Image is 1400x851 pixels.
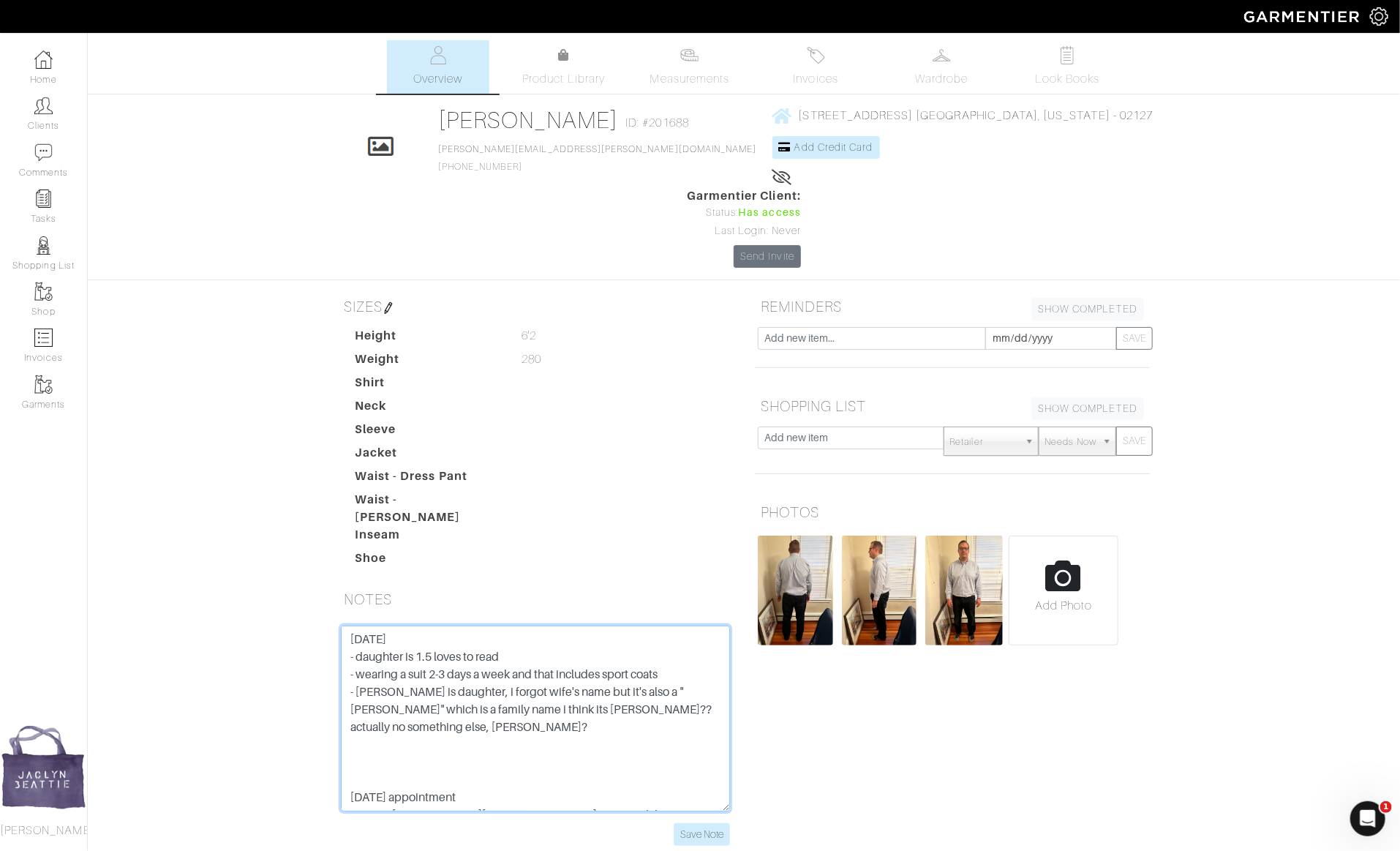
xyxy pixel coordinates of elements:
span: 280 [522,350,541,368]
span: Product Library [522,70,605,88]
span: Garmentier Client: [687,187,801,205]
dt: Inseam [344,526,511,550]
dt: Sleeve [344,421,511,444]
button: SAVE [1116,327,1153,350]
div: Last Login: Never [687,223,801,239]
dt: Waist - [PERSON_NAME] [344,491,511,526]
span: Measurements [650,70,730,88]
a: Wardrobe [890,40,993,94]
img: orders-27d20c2124de7fd6de4e0e44c1d41de31381a507db9b33961299e4e07d508b8c.svg [807,46,825,64]
span: Needs Now [1045,427,1096,457]
span: Look Books [1035,70,1100,88]
a: Overview [387,40,489,94]
dt: Height [344,327,511,350]
img: garments-icon-b7da505a4dc4fd61783c78ac3ca0ef83fa9d6f193b1c9dc38574b1d14d53ca28.png [34,375,53,394]
img: basicinfo-40fd8af6dae0f16599ec9e87c0ef1c0a1fdea2edbe929e3d69a839185d80c458.svg [429,46,447,64]
img: garments-icon-b7da505a4dc4fd61783c78ac3ca0ef83fa9d6f193b1c9dc38574b1d14d53ca28.png [34,282,53,301]
a: Invoices [764,40,867,94]
input: Save Note [674,823,730,846]
img: gear-icon-white-bd11855cb880d31180b6d7d6211b90ccbf57a29d726f0c71d8c61bd08dd39cc2.png [1370,7,1388,26]
input: Add new item... [758,327,986,350]
span: ID: #201688 [625,114,689,132]
a: [PERSON_NAME] [438,107,619,133]
a: SHOW COMPLETED [1031,397,1144,420]
img: reminder-icon-8004d30b9f0a5d33ae49ab947aed9ed385cf756f9e5892f1edd6e32f2345188e.png [34,190,53,208]
img: todo-9ac3debb85659649dc8f770b8b6100bb5dab4b48dedcbae339e5042a72dfd3cc.svg [1058,46,1077,64]
a: [STREET_ADDRESS] [GEOGRAPHIC_DATA], [US_STATE] - 02127 [772,106,1154,124]
span: 6'2 [522,327,536,345]
img: wtey7MxZJxPYj1VTGUtjM9pJ [925,536,1003,645]
img: stylists-icon-eb353228a002819b7ec25b43dbf5f0378dd9e0616d9560372ff212230b889e62.png [34,236,53,255]
a: SHOW COMPLETED [1031,298,1144,320]
iframe: Intercom live chat [1350,801,1385,836]
dt: Weight [344,350,511,374]
input: Add new item [758,427,944,449]
img: eZzGJgYJXbPj712dQt7hySfU [758,536,833,645]
textarea: [DATE] appointment - Met at [PERSON_NAME][GEOGRAPHIC_DATA] came with his new baby! - [PERSON_NAME... [341,626,730,811]
dt: Shoe [344,550,511,573]
span: Invoices [794,70,838,88]
a: [PERSON_NAME][EMAIL_ADDRESS][PERSON_NAME][DOMAIN_NAME] [438,144,757,154]
dt: Waist - Dress Pant [344,468,511,491]
dt: Neck [344,397,511,421]
img: pen-cf24a1663064a2ec1b9c1bd2387e9de7a2fa800b781884d57f21acf72779bad2.png [383,302,394,314]
a: Product Library [513,47,615,88]
h5: NOTES [338,585,733,614]
h5: SHOPPING LIST [755,391,1150,421]
img: measurements-466bbee1fd09ba9460f595b01e5d73f9e2bff037440d3c8f018324cb6cdf7a4a.svg [680,46,699,64]
h5: PHOTOS [755,498,1150,527]
div: Status: [687,205,801,221]
span: 1 [1380,801,1392,813]
span: Add Credit Card [794,141,873,153]
span: Retailer [950,427,1019,457]
img: clients-icon-6bae9207a08558b7cb47a8932f037763ab4055f8c8b6bfacd5dc20c3e0201464.png [34,97,53,115]
span: Wardrobe [915,70,968,88]
img: orders-icon-0abe47150d42831381b5fb84f609e132dff9fe21cb692f30cb5eec754e2cba89.png [34,329,53,347]
a: Measurements [639,40,742,94]
img: m3pW49YvLzMrAV4zFXjzJ5Xw [842,536,917,645]
img: garmentier-logo-header-white-b43fb05a5012e4ada735d5af1a66efaba907eab6374d6393d1fbf88cb4ef424d.png [1237,4,1370,29]
span: Overview [413,70,462,88]
a: Add Credit Card [772,136,880,159]
button: SAVE [1116,427,1153,456]
img: dashboard-icon-dbcd8f5a0b271acd01030246c82b418ddd0df26cd7fceb0bd07c9910d44c42f6.png [34,50,53,69]
dt: Shirt [344,374,511,397]
img: wardrobe-487a4870c1b7c33e795ec22d11cfc2ed9d08956e64fb3008fe2437562e282088.svg [933,46,951,64]
span: [STREET_ADDRESS] [GEOGRAPHIC_DATA], [US_STATE] - 02127 [799,109,1154,122]
a: Look Books [1016,40,1118,94]
img: comment-icon-a0a6a9ef722e966f86d9cbdc48e553b5cf19dbc54f86b18d962a5391bc8f6eb6.png [34,143,53,162]
span: [PHONE_NUMBER] [438,144,757,172]
span: Has access [738,205,801,221]
a: Send Invite [734,245,801,268]
dt: Jacket [344,444,511,468]
h5: REMINDERS [755,292,1150,321]
h5: SIZES [338,292,733,321]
